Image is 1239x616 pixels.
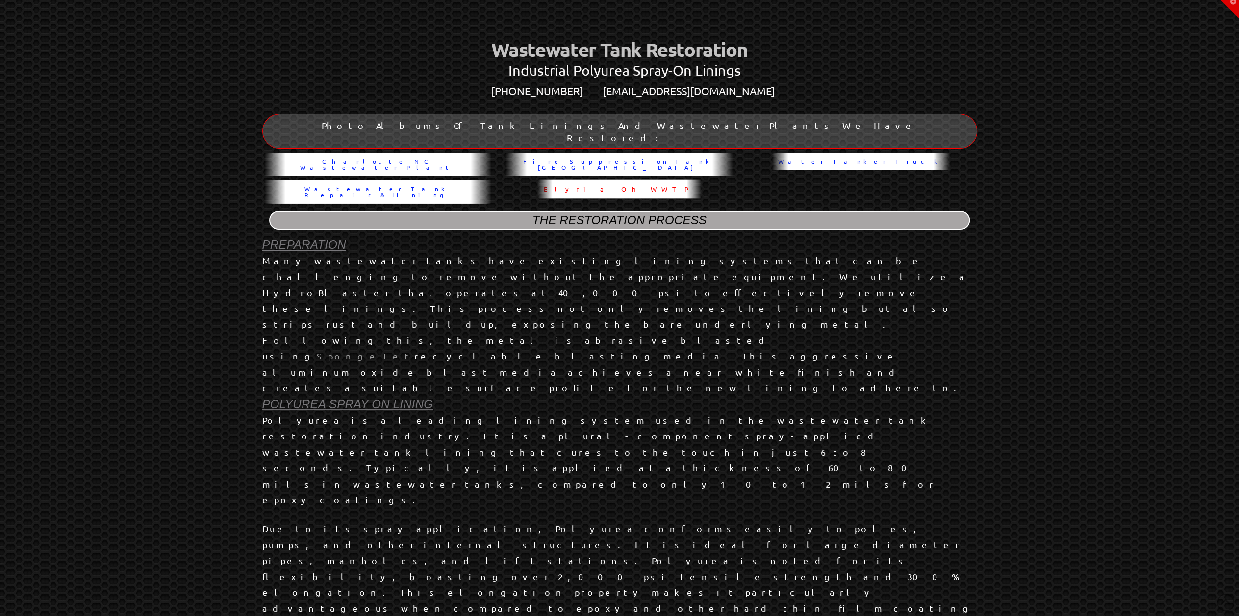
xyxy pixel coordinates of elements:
span: Many wastewater tanks have existing lining systems that can be challenging to remove without the ... [262,256,969,393]
span: The Restoration Process [532,213,707,227]
a: Fire Suppression Tank [GEOGRAPHIC_DATA] [504,153,735,176]
span: Polyurea is a leading lining system used in the wastewater tank restoration industry. It is a plu... [262,415,936,505]
center: Wastewater Tank Restoration [259,36,980,63]
a: Wastewater Tank Repair & Lining [262,180,494,204]
span: PREPARATION [262,238,346,251]
a: Charlotte NC Wastewater Plant [262,153,494,176]
div: Photo Albums Of Tank Linings And Wastewater Plants We Have Restored: [262,114,977,149]
span: Elyria Oh WWTP [544,186,695,192]
center: [PHONE_NUMBER] [EMAIL_ADDRESS][DOMAIN_NAME] [289,83,977,98]
span: Water Tanker Truck [778,158,944,164]
span: Charlotte NC Wastewater Plant [270,158,486,170]
span: POLYUREA SPRAY ON LINING [262,397,433,411]
a: Elyria Oh WWTP [535,180,704,199]
a: Back to Top [1217,594,1234,611]
span: Fire Suppression Tank [GEOGRAPHIC_DATA] [511,158,728,170]
a: SpongeJet [317,351,414,361]
span: Wastewater Tank Repair & Lining [270,186,486,198]
center: Industrial Polyurea Spray-On Linings [263,60,986,80]
a: Water Tanker Truck [770,153,951,170]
